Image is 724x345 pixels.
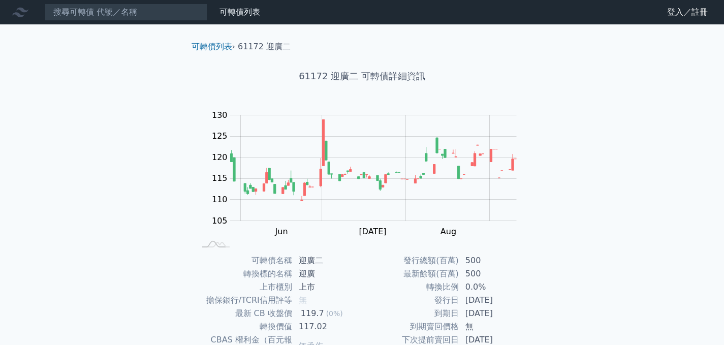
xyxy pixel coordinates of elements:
span: (0%) [326,309,343,318]
td: 可轉債名稱 [196,254,293,267]
h1: 61172 迎廣二 可轉債詳細資訊 [183,69,541,83]
li: › [192,41,235,53]
td: 最新餘額(百萬) [362,267,459,280]
td: 迎廣 [293,267,362,280]
td: 轉換價值 [196,320,293,333]
tspan: 110 [212,195,228,204]
tspan: 125 [212,131,228,141]
tspan: 120 [212,152,228,162]
td: 轉換標的名稱 [196,267,293,280]
g: Series [231,119,517,201]
tspan: 130 [212,110,228,120]
td: 0.0% [459,280,529,294]
li: 61172 迎廣二 [238,41,291,53]
td: 發行日 [362,294,459,307]
td: [DATE] [459,307,529,320]
tspan: Jun [275,227,288,236]
a: 登入／註冊 [659,4,716,20]
td: 無 [459,320,529,333]
tspan: 115 [212,173,228,183]
a: 可轉債列表 [192,42,232,51]
td: 擔保銀行/TCRI信用評等 [196,294,293,307]
td: 500 [459,267,529,280]
td: 117.02 [293,320,362,333]
td: 上市櫃別 [196,280,293,294]
td: 最新 CB 收盤價 [196,307,293,320]
a: 可轉債列表 [219,7,260,17]
td: 500 [459,254,529,267]
td: [DATE] [459,294,529,307]
div: 119.7 [299,307,326,320]
tspan: 105 [212,216,228,226]
td: 到期日 [362,307,459,320]
g: Chart [207,110,532,236]
td: 迎廣二 [293,254,362,267]
tspan: Aug [440,227,456,236]
td: 發行總額(百萬) [362,254,459,267]
input: 搜尋可轉債 代號／名稱 [45,4,207,21]
tspan: [DATE] [359,227,386,236]
td: 到期賣回價格 [362,320,459,333]
span: 無 [299,295,307,305]
td: 上市 [293,280,362,294]
td: 轉換比例 [362,280,459,294]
